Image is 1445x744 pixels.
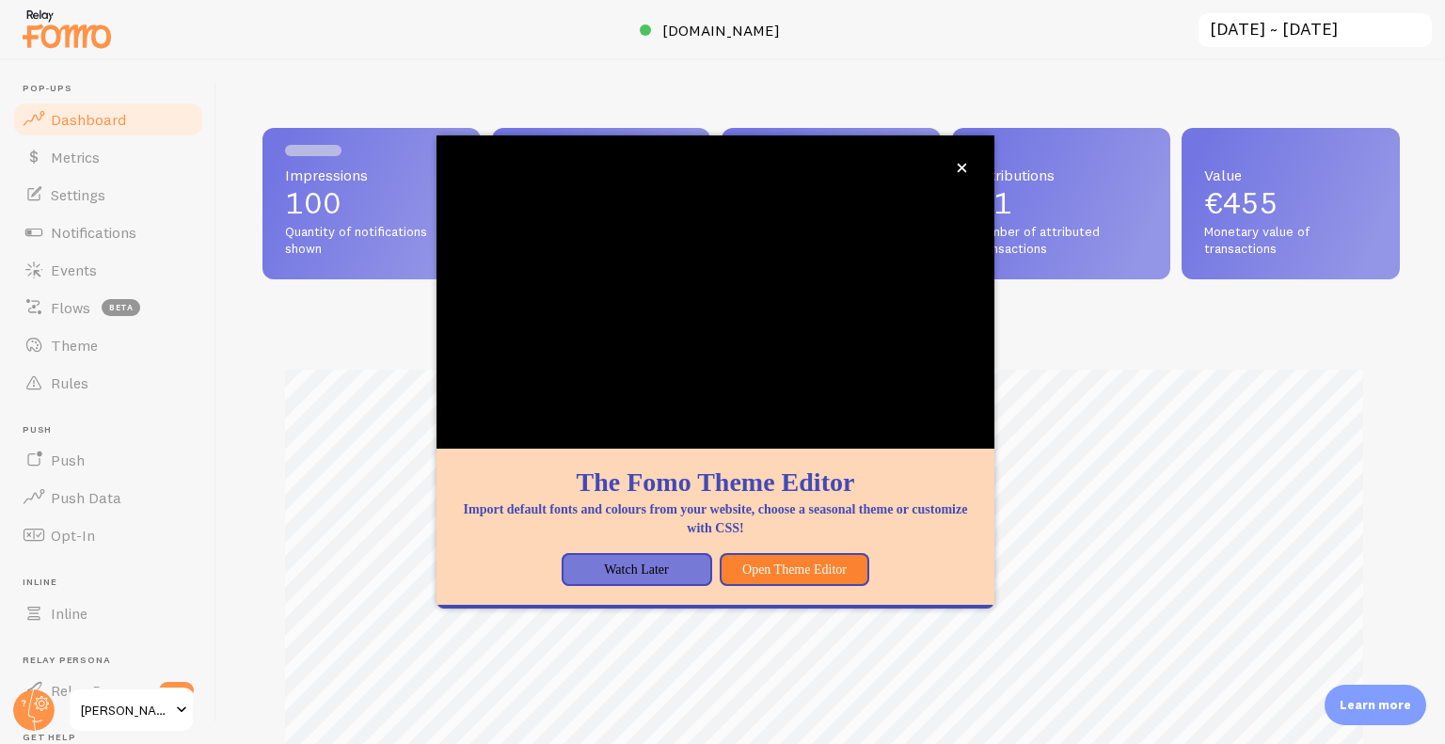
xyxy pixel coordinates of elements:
span: Settings [51,185,105,204]
p: Import default fonts and colours from your website, choose a seasonal theme or customize with CSS! [459,500,971,538]
a: Settings [11,176,205,214]
span: Monetary value of transactions [1204,224,1377,257]
span: Theme [51,336,98,355]
span: Flows [51,298,90,317]
button: Watch Later [562,553,712,587]
span: Quantity of notifications shown [285,224,458,257]
span: Pop-ups [23,83,205,95]
a: Push Data [11,479,205,516]
span: Inline [51,604,87,623]
span: Push [23,424,205,436]
img: fomo-relay-logo-orange.svg [20,5,114,53]
span: new [159,682,194,699]
h1: The Fomo Theme Editor [459,464,971,500]
span: Attributions [975,167,1148,182]
span: Events [51,261,97,279]
a: Events [11,251,205,289]
div: The Fomo Theme EditorImport default fonts and colours from your website, choose a seasonal theme ... [437,135,993,609]
span: [PERSON_NAME]-test-store [81,699,170,721]
p: 100 [285,188,458,218]
span: Impressions [285,167,458,182]
span: Inline [23,577,205,589]
a: [PERSON_NAME]-test-store [68,688,195,733]
div: Learn more [1325,685,1426,725]
span: €455 [1204,184,1278,221]
span: Relay Persona [23,655,205,667]
span: Get Help [23,732,205,744]
a: Notifications [11,214,205,251]
span: beta [102,299,140,316]
span: Rules [51,373,88,392]
span: Value [1204,167,1377,182]
a: Rules [11,364,205,402]
a: Dashboard [11,101,205,138]
a: Metrics [11,138,205,176]
p: Learn more [1340,696,1411,714]
span: Notifications [51,223,136,242]
p: 11 [975,188,1148,218]
a: Inline [11,594,205,632]
a: Push [11,441,205,479]
span: Push [51,451,85,469]
span: Opt-In [51,526,95,545]
a: Flows beta [11,289,205,326]
button: Open Theme Editor [720,553,870,587]
a: Theme [11,326,205,364]
a: Opt-In [11,516,205,554]
span: Metrics [51,148,100,166]
span: Relay Persona [51,681,148,700]
span: Push Data [51,488,121,507]
button: close, [952,158,972,178]
a: Relay Persona new [11,672,205,709]
span: Dashboard [51,110,126,129]
span: Number of attributed transactions [975,224,1148,257]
